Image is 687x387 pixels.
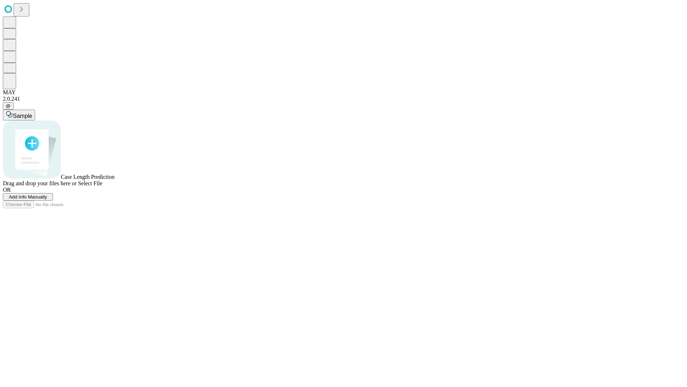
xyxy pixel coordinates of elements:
div: MAY [3,89,684,96]
button: Add Info Manually [3,193,53,201]
button: Sample [3,110,35,120]
div: 2.0.241 [3,96,684,102]
span: Case Length Prediction [61,174,114,180]
span: @ [6,103,11,109]
span: Select File [78,180,102,186]
span: Sample [13,113,32,119]
button: @ [3,102,14,110]
span: Drag and drop your files here or [3,180,77,186]
span: OR [3,187,11,193]
span: Add Info Manually [9,194,47,200]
